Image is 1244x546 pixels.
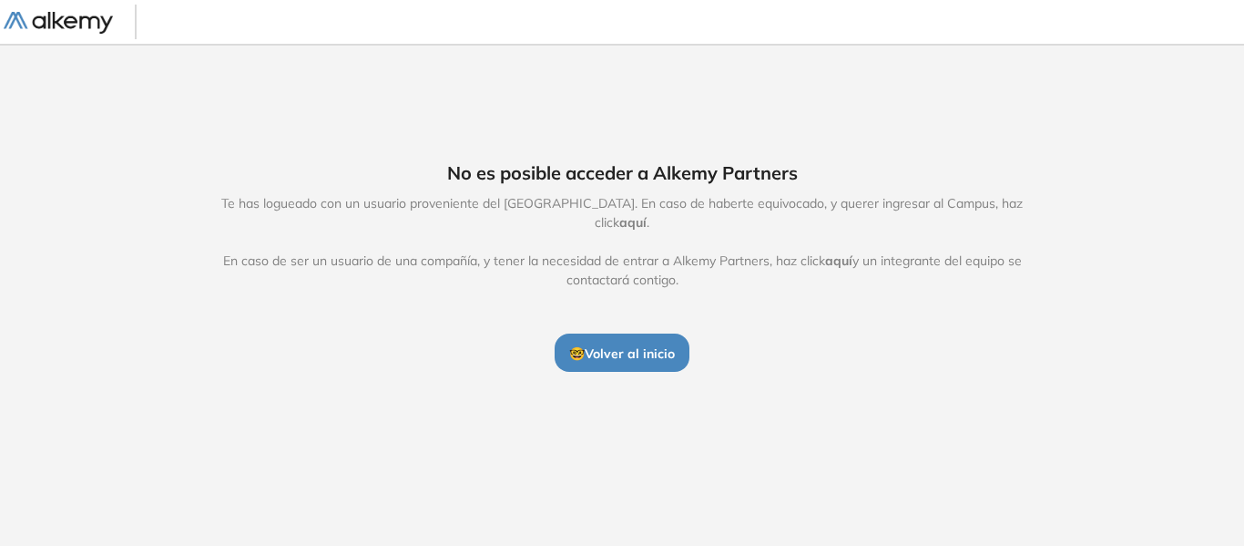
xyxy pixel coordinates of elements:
span: No es posible acceder a Alkemy Partners [447,160,798,187]
span: Te has logueado con un usuario proveniente del [GEOGRAPHIC_DATA]. En caso de haberte equivocado, ... [202,194,1042,290]
img: Logo [4,12,113,35]
span: aquí [619,214,647,231]
span: 🤓 Volver al inicio [569,345,675,362]
button: 🤓Volver al inicio [555,334,689,372]
span: aquí [825,252,852,269]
